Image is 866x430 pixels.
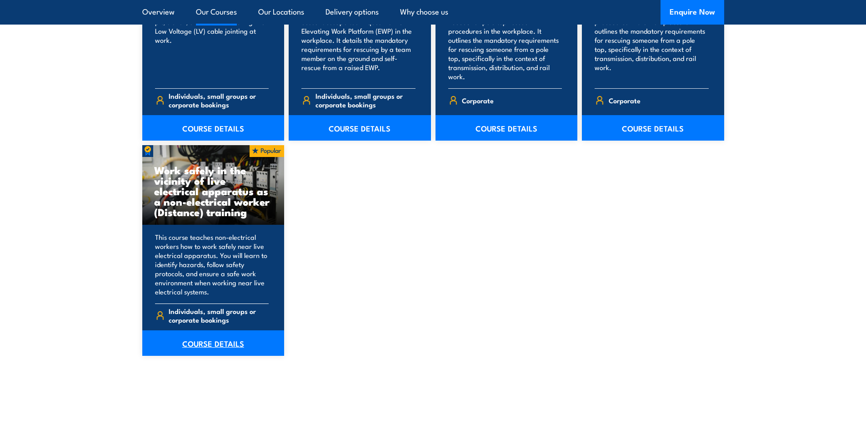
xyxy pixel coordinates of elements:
span: Corporate [462,93,494,107]
a: COURSE DETAILS [142,115,285,141]
span: Individuals, small groups or corporate bookings [169,91,269,109]
a: COURSE DETAILS [289,115,431,141]
span: Individuals, small groups or corporate bookings [169,307,269,324]
p: This course teaches non-electrical workers how to work safely near live electrical apparatus. You... [155,233,269,296]
a: COURSE DETAILS [582,115,724,141]
a: COURSE DETAILS [142,330,285,356]
span: Corporate [609,93,641,107]
h3: Work safely in the vicinity of live electrical apparatus as a non-electrical worker (Distance) tr... [154,165,273,217]
a: COURSE DETAILS [436,115,578,141]
span: Individuals, small groups or corporate bookings [315,91,415,109]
